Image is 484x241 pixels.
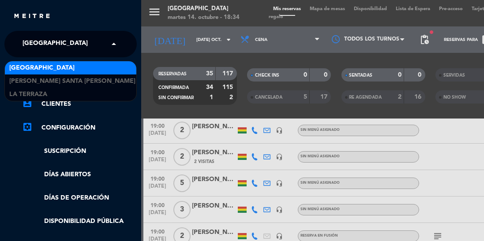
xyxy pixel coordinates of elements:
[9,89,47,100] span: La Terraza
[9,76,135,86] span: [PERSON_NAME] Santa [PERSON_NAME]
[22,170,137,180] a: Días abiertos
[22,98,33,108] i: account_box
[22,146,137,156] a: Suscripción
[22,99,137,109] a: account_boxClientes
[9,63,75,73] span: [GEOGRAPHIC_DATA]
[22,193,137,203] a: Días de Operación
[22,122,137,133] a: Configuración
[23,35,88,53] span: [GEOGRAPHIC_DATA]
[22,122,33,132] i: settings_applications
[22,216,137,226] a: Disponibilidad pública
[13,13,51,20] img: MEITRE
